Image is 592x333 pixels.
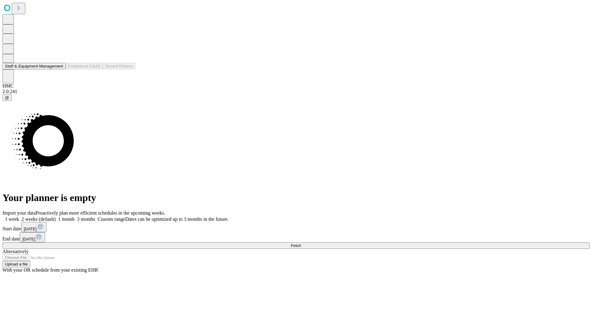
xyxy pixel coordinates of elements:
div: End date [2,232,590,242]
button: Staff & Equipment Management [2,63,66,69]
span: Custom range [98,216,125,222]
button: Tenant Params [103,63,135,69]
span: With your OR schedule from your existing EHR [2,267,98,273]
span: Proactively plan more efficient schedules in the upcoming weeks. [36,210,165,216]
span: [DATE] [22,237,35,241]
span: 2 weeks (default) [22,216,56,222]
div: 2.0.241 [2,89,590,94]
div: HMC [2,83,590,89]
span: [DATE] [24,227,37,231]
button: @ [2,94,12,101]
span: @ [5,95,9,100]
button: Upload a file [2,261,30,267]
button: Preference Cards [66,63,103,69]
h1: Your planner is empty [2,192,590,203]
span: Alternatively [2,249,28,254]
button: Fetch [2,242,590,249]
span: 3 months [77,216,95,222]
span: Import your data [2,210,36,216]
span: 1 month [58,216,75,222]
button: [DATE] [21,222,47,232]
span: 1 week [5,216,19,222]
span: Fetch [291,243,301,248]
button: [DATE] [20,232,45,242]
div: Start date [2,222,590,232]
span: Dates can be optimized up to 3 months in the future. [125,216,228,222]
